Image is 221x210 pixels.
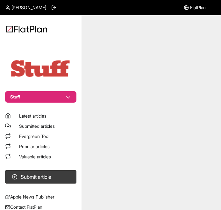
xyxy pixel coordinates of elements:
a: Latest articles [5,113,76,119]
span: Apple News Publisher [10,194,54,199]
button: Submit article [5,170,76,184]
span: Popular articles [19,144,50,149]
span: Contact FlatPlan [10,204,42,210]
span: FlatPlan [190,4,206,11]
span: Evergreen Tool [19,134,49,139]
a: [PERSON_NAME] [5,4,46,11]
a: Evergreen Tool [5,133,76,140]
span: [PERSON_NAME] [11,4,46,11]
span: Valuable articles [19,154,51,159]
span: Latest articles [19,113,46,119]
a: Valuable articles [5,154,76,160]
a: Apple News Publisher [5,194,76,200]
a: Popular articles [5,143,76,150]
a: Submitted articles [5,123,76,129]
img: Logo [6,25,47,33]
span: Submitted articles [19,123,55,129]
button: Stuff [5,91,76,103]
img: Publication Logo [9,59,73,78]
